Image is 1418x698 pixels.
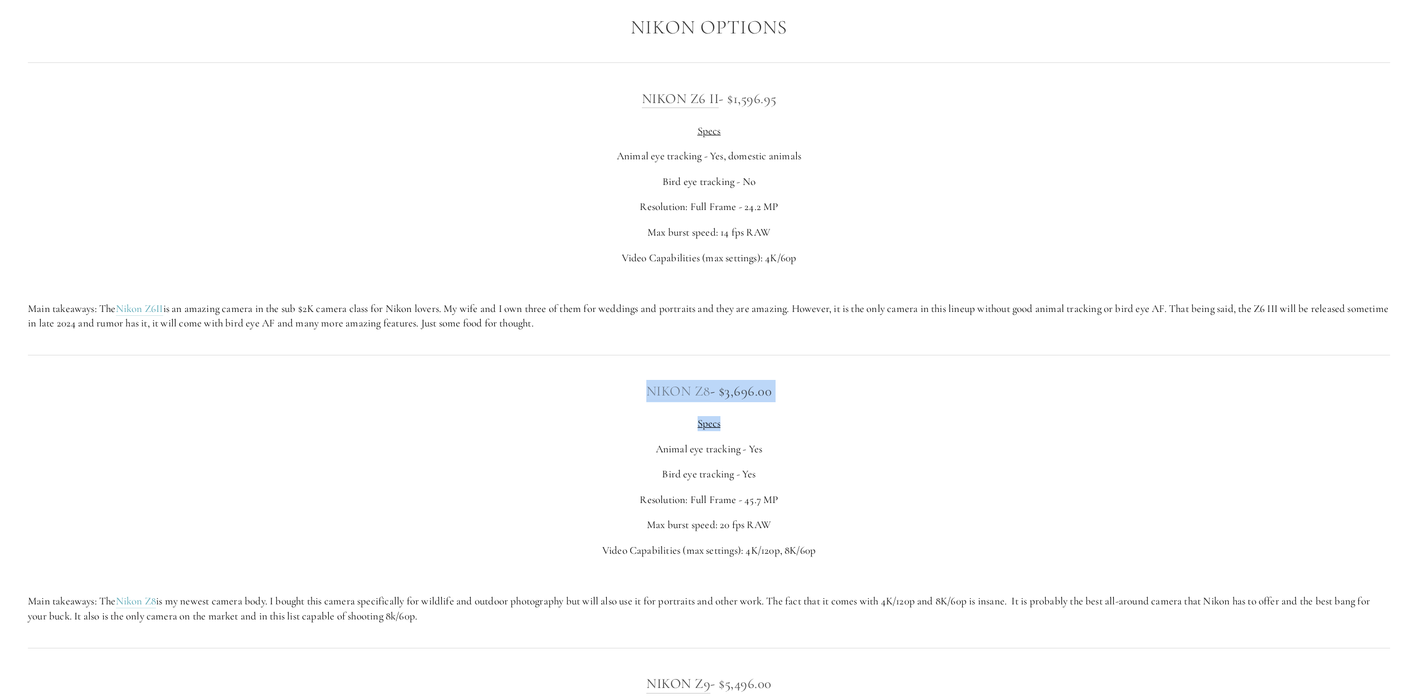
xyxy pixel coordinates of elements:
[28,492,1390,507] p: Resolution: Full Frame - 45.7 MP
[698,417,721,429] span: Specs
[698,124,721,137] span: Specs
[28,87,1390,110] h3: - $1,596.95
[28,199,1390,214] p: Resolution: Full Frame - 24.2 MP
[116,594,157,608] a: Nikon Z8
[28,17,1390,38] h2: Nikon Options
[646,675,710,693] a: Nikon Z9
[116,302,163,316] a: Nikon Z6II
[28,174,1390,189] p: Bird eye tracking - No
[646,383,710,401] a: Nikon Z8
[28,301,1390,331] p: Main takeaways: The is an amazing camera in the sub $2K camera class for Nikon lovers. My wife an...
[28,149,1390,164] p: Animal eye tracking - Yes, domestic animals
[28,543,1390,558] p: Video Capabilities (max settings): 4K/120p, 8K/60p
[28,251,1390,266] p: Video Capabilities (max settings): 4K/60p
[28,467,1390,482] p: Bird eye tracking - Yes
[28,594,1390,623] p: Main takeaways: The is my newest camera body. I bought this camera specifically for wildlife and ...
[642,90,719,108] a: Nikon Z6 II
[28,672,1390,695] h3: - $5,496.00
[28,518,1390,533] p: Max burst speed: 20 fps RAW
[28,380,1390,402] h3: - $3,696.00
[28,442,1390,457] p: Animal eye tracking - Yes
[28,225,1390,240] p: Max burst speed: 14 fps RAW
